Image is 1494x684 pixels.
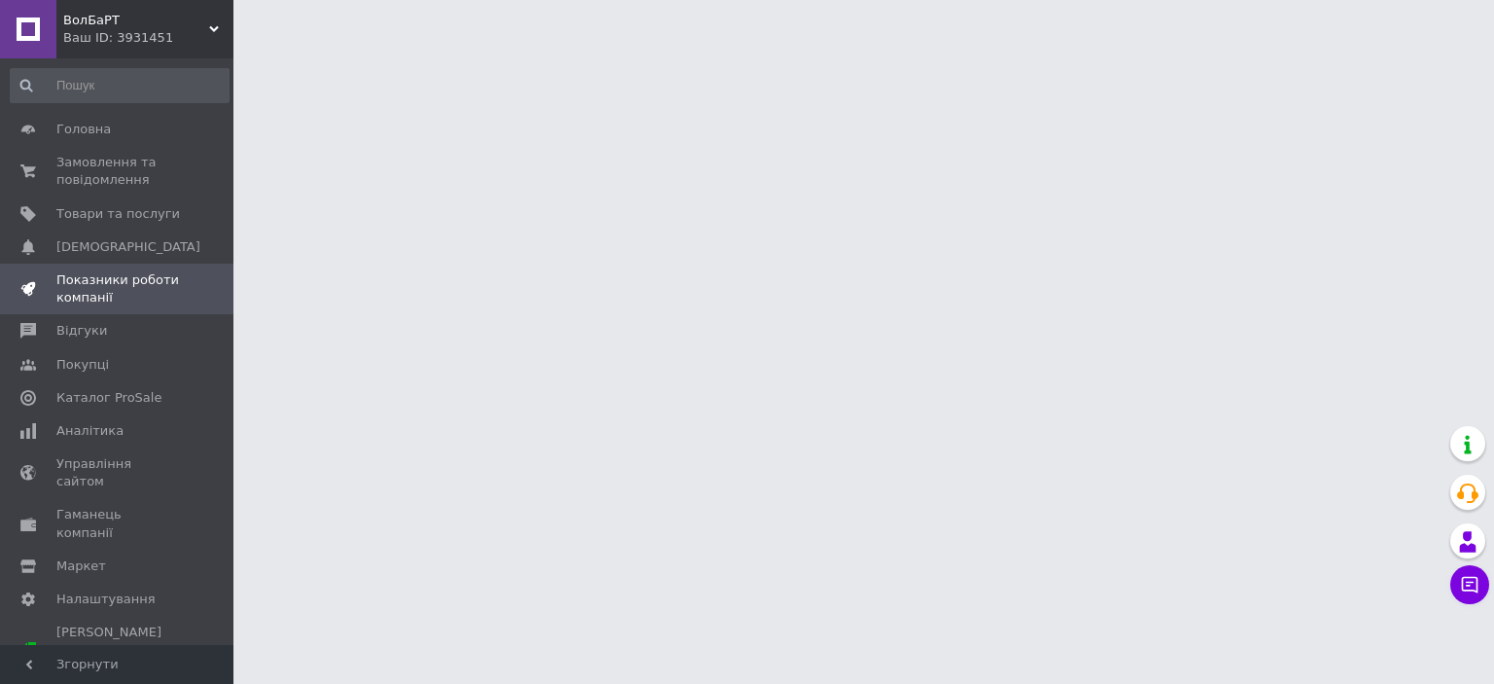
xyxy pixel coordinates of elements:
button: Чат з покупцем [1450,565,1489,604]
span: ВолБаРТ [63,12,209,29]
span: [PERSON_NAME] та рахунки [56,624,180,677]
span: Покупці [56,356,109,374]
span: Аналітика [56,422,124,440]
span: Гаманець компанії [56,506,180,541]
span: Головна [56,121,111,138]
span: Показники роботи компанії [56,271,180,306]
span: [DEMOGRAPHIC_DATA] [56,238,200,256]
div: Ваш ID: 3931451 [63,29,233,47]
span: Маркет [56,558,106,575]
span: Замовлення та повідомлення [56,154,180,189]
input: Пошук [10,68,230,103]
span: Налаштування [56,591,156,608]
span: Товари та послуги [56,205,180,223]
span: Управління сайтом [56,455,180,490]
span: Відгуки [56,322,107,340]
span: Каталог ProSale [56,389,161,407]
